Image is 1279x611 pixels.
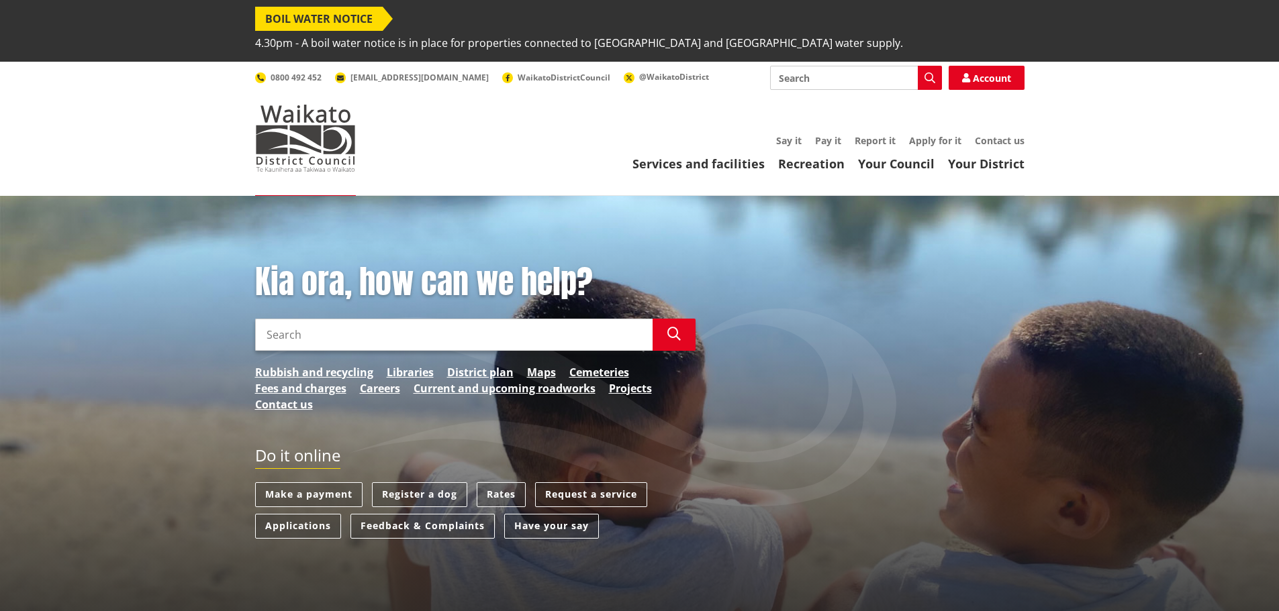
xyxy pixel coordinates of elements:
[447,364,514,380] a: District plan
[387,364,434,380] a: Libraries
[502,72,610,83] a: WaikatoDistrictCouncil
[778,156,845,172] a: Recreation
[372,482,467,507] a: Register a dog
[255,380,346,396] a: Fees and charges
[255,72,322,83] a: 0800 492 452
[350,72,489,83] span: [EMAIL_ADDRESS][DOMAIN_NAME]
[255,396,313,412] a: Contact us
[569,364,629,380] a: Cemeteries
[255,446,340,469] h2: Do it online
[255,364,373,380] a: Rubbish and recycling
[255,482,363,507] a: Make a payment
[255,514,341,539] a: Applications
[518,72,610,83] span: WaikatoDistrictCouncil
[624,71,709,82] a: @WaikatoDistrict
[255,319,653,351] input: Search input
[948,156,1025,172] a: Your District
[535,482,647,507] a: Request a service
[815,134,841,147] a: Pay it
[504,514,599,539] a: Have your say
[255,7,383,31] span: BOIL WATER NOTICE
[527,364,556,380] a: Maps
[350,514,495,539] a: Feedback & Complaints
[858,156,935,172] a: Your Council
[609,380,652,396] a: Projects
[360,380,400,396] a: Careers
[770,66,942,90] input: Search input
[477,482,526,507] a: Rates
[632,156,765,172] a: Services and facilities
[335,72,489,83] a: [EMAIL_ADDRESS][DOMAIN_NAME]
[255,105,356,172] img: Waikato District Council - Te Kaunihera aa Takiwaa o Waikato
[414,380,596,396] a: Current and upcoming roadworks
[639,71,709,82] span: @WaikatoDistrict
[271,72,322,83] span: 0800 492 452
[909,134,961,147] a: Apply for it
[255,263,696,302] h1: Kia ora, how can we help?
[776,134,802,147] a: Say it
[949,66,1025,90] a: Account
[255,31,903,55] span: 4.30pm - A boil water notice is in place for properties connected to [GEOGRAPHIC_DATA] and [GEOGR...
[975,134,1025,147] a: Contact us
[855,134,896,147] a: Report it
